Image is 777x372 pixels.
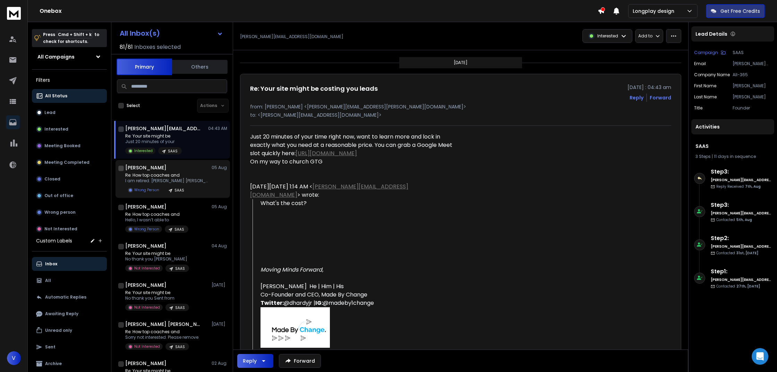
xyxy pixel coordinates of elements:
[44,176,60,182] p: Closed
[633,8,677,15] p: Longplay design
[250,183,453,199] div: [DATE][DATE] 1:14 AM < > wrote:
[711,201,771,209] h6: Step 3 :
[45,311,78,317] p: Awaiting Reply
[174,188,184,193] p: SAAS
[711,234,771,242] h6: Step 2 :
[733,72,771,78] p: All-365
[57,30,93,38] span: Cmd + Shift + k
[32,122,107,136] button: Interested
[125,290,189,295] p: Re: Your site might be
[175,344,185,349] p: SAAS
[736,284,760,289] span: 27th, [DATE]
[45,261,57,267] p: Inbox
[212,321,227,327] p: [DATE]
[261,291,453,299] div: Co-Founder and CEO, Made By Change
[7,7,21,20] img: logo
[125,251,189,256] p: Re: Your site might be
[733,61,771,67] p: [PERSON_NAME][EMAIL_ADDRESS][DOMAIN_NAME]
[736,250,758,256] span: 31st, [DATE]
[127,103,140,108] label: Select
[44,143,80,149] p: Meeting Booked
[125,172,208,178] p: Re: How top coaches and
[125,217,188,223] p: Hello, I wasn’t able to
[125,335,198,340] p: Sorry not interested. Please remove
[44,210,76,215] p: Wrong person
[7,351,21,365] button: V
[134,43,181,51] h3: Inboxes selected
[296,149,357,157] a: [URL][DOMAIN_NAME]
[208,126,227,131] p: 04:43 AM
[630,94,643,101] button: Reply
[32,222,107,236] button: Not Interested
[716,217,752,222] p: Contacted
[32,324,107,337] button: Unread only
[711,267,771,276] h6: Step 1 :
[175,266,185,271] p: SAAS
[694,50,718,55] p: Campaign
[125,212,188,217] p: Re: How top coaches and
[752,348,768,365] div: Open Intercom Messenger
[125,329,198,335] p: Re: How top coaches and
[44,193,73,198] p: Out of office
[43,31,99,45] p: Press to check for shortcuts.
[125,256,189,262] p: No thank you [PERSON_NAME]
[261,299,453,307] div: @dhardyjr | @madeby1change
[733,83,771,89] p: [PERSON_NAME]
[597,33,618,39] p: Interested
[212,165,227,170] p: 05 Aug
[32,75,107,85] h3: Filters
[714,153,756,159] span: 11 days in sequence
[168,149,178,154] p: SAAS
[37,53,75,60] h1: All Campaigns
[36,237,72,244] h3: Custom Labels
[694,72,730,78] p: Company Name
[237,354,273,368] button: Reply
[125,295,189,301] p: No thank you Sent from
[733,50,771,55] p: SAAS
[261,299,284,307] strong: Twitter:
[32,172,107,186] button: Closed
[44,126,68,132] p: Interested
[711,244,771,249] h6: [PERSON_NAME][EMAIL_ADDRESS][PERSON_NAME][DOMAIN_NAME]
[733,94,771,100] p: [PERSON_NAME]
[691,119,774,134] div: Activities
[694,61,706,67] p: Email
[745,184,761,189] span: 7th, Aug
[134,266,160,271] p: Not Interested
[250,84,378,94] h1: Re: Your site might be costing you leads
[125,203,166,210] h1: [PERSON_NAME]
[212,282,227,288] p: [DATE]
[716,250,758,256] p: Contacted
[174,227,184,232] p: SAAS
[125,125,202,132] h1: [PERSON_NAME][EMAIL_ADDRESS][DOMAIN_NAME]
[125,133,182,139] p: Re: Your site might be
[32,205,107,219] button: Wrong person
[261,224,453,274] em: Moving Minds Forward,
[45,93,67,99] p: All Status
[32,340,107,354] button: Sent
[134,227,159,232] p: Wrong Person
[125,282,166,289] h1: [PERSON_NAME]
[250,112,671,118] p: to: <[PERSON_NAME][EMAIL_ADDRESS][DOMAIN_NAME]>
[694,50,726,55] button: Campaign
[212,204,227,210] p: 05 Aug
[250,183,408,199] a: [PERSON_NAME][EMAIL_ADDRESS][DOMAIN_NAME]
[32,290,107,304] button: Automatic Replies
[44,226,77,232] p: Not Interested
[695,143,770,150] h1: SAAS
[32,106,107,119] button: Lead
[45,361,62,366] p: Archive
[32,50,107,64] button: All Campaigns
[45,328,72,333] p: Unread only
[716,184,761,189] p: Reply Received
[261,307,330,348] img: AIorK4wpdaWW4HNnzHTEYnlwDGlMBRoy0ps5zNZVBViK21UN-QsJtZVRtrI63vWKTRKeLNSHk5snrxZinvZx
[694,94,717,100] p: Last Name
[120,30,160,37] h1: All Inbox(s)
[212,243,227,249] p: 04 Aug
[125,242,166,249] h1: [PERSON_NAME]
[175,305,185,310] p: SAAS
[125,164,166,171] h1: [PERSON_NAME]
[125,321,202,328] h1: [PERSON_NAME] [PERSON_NAME]
[695,30,727,37] p: Lead Details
